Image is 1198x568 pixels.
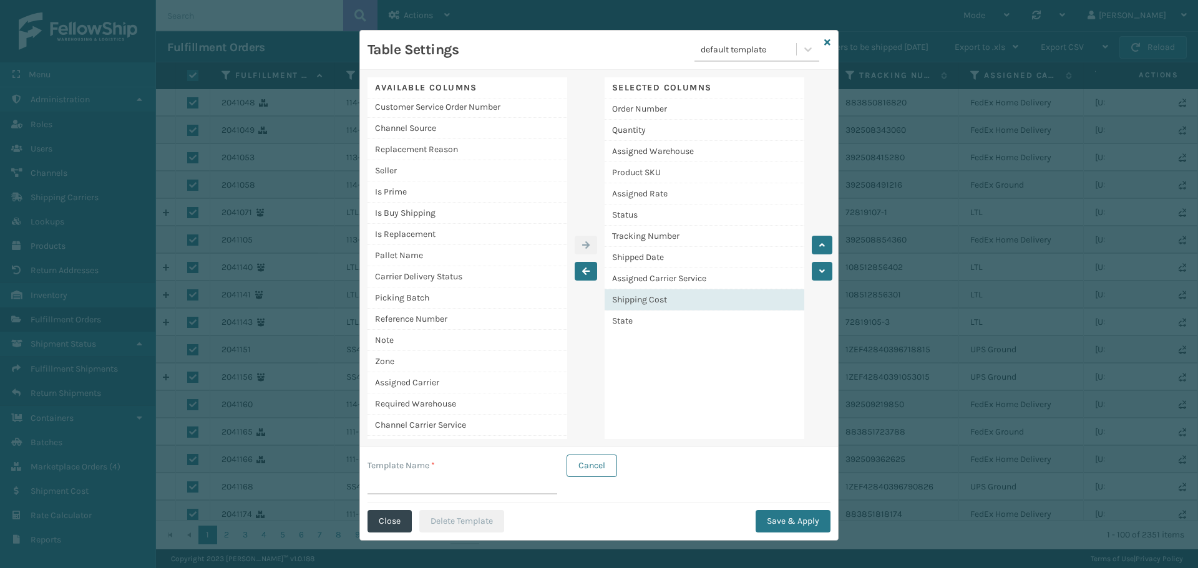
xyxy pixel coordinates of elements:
div: Pallet Name [368,245,567,266]
button: Delete Template [419,510,504,532]
label: Template Name [368,459,435,472]
div: Product SKU [605,162,804,183]
div: Order Creation Date [368,436,567,457]
div: Carrier Delivery Status [368,266,567,287]
div: Is Buy Shipping [368,203,567,224]
div: Assigned Carrier [368,372,567,393]
button: Save & Apply [756,510,830,532]
div: Note [368,330,567,351]
div: Picking Batch [368,287,567,309]
div: Selected Columns [605,77,804,99]
div: default template [701,43,797,56]
div: Order Number [605,99,804,120]
div: Shipped Date [605,247,804,268]
div: Channel Carrier Service [368,415,567,436]
h3: Table Settings [368,41,459,59]
div: Replacement Reason [368,139,567,160]
div: Shipping Cost [605,289,804,310]
div: Reference Number [368,309,567,330]
div: Assigned Warehouse [605,141,804,162]
button: Close [368,510,412,532]
div: Quantity [605,120,804,141]
div: State [605,310,804,331]
div: Available Columns [368,77,567,99]
div: Required Warehouse [368,393,567,415]
div: Zone [368,351,567,372]
button: Cancel [567,455,617,477]
div: Channel Source [368,118,567,139]
div: Customer Service Order Number [368,97,567,118]
div: Status [605,205,804,226]
div: Seller [368,160,567,181]
div: Assigned Rate [605,183,804,205]
div: Is Replacement [368,224,567,245]
div: Tracking Number [605,226,804,247]
div: Is Prime [368,181,567,203]
div: Assigned Carrier Service [605,268,804,289]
